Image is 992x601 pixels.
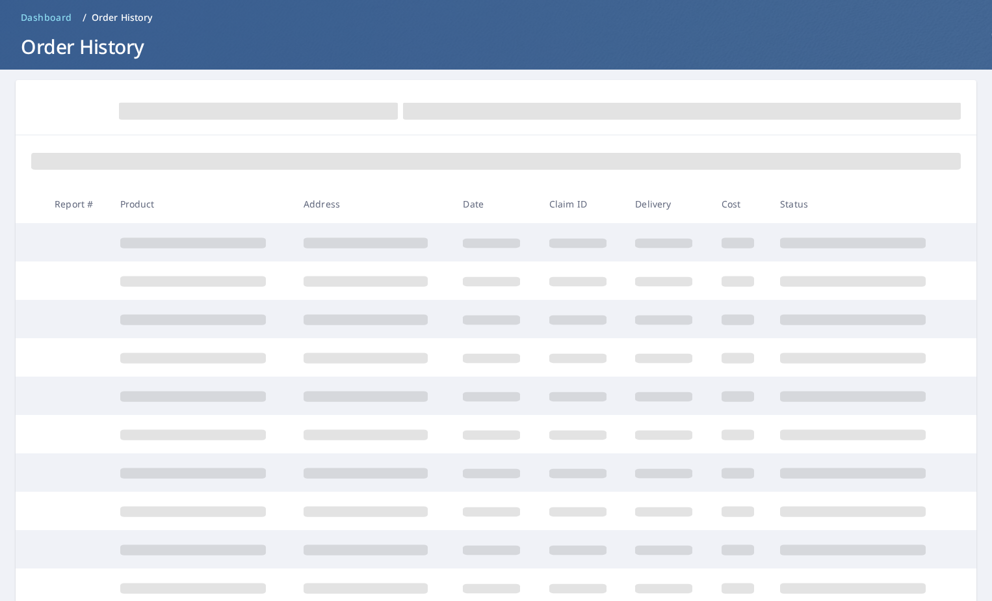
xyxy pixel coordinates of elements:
[16,7,976,28] nav: breadcrumb
[711,185,770,223] th: Cost
[83,10,86,25] li: /
[92,11,153,24] p: Order History
[16,33,976,60] h1: Order History
[16,7,77,28] a: Dashboard
[625,185,711,223] th: Delivery
[293,185,453,223] th: Address
[452,185,538,223] th: Date
[44,185,110,223] th: Report #
[770,185,954,223] th: Status
[539,185,625,223] th: Claim ID
[110,185,293,223] th: Product
[21,11,72,24] span: Dashboard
